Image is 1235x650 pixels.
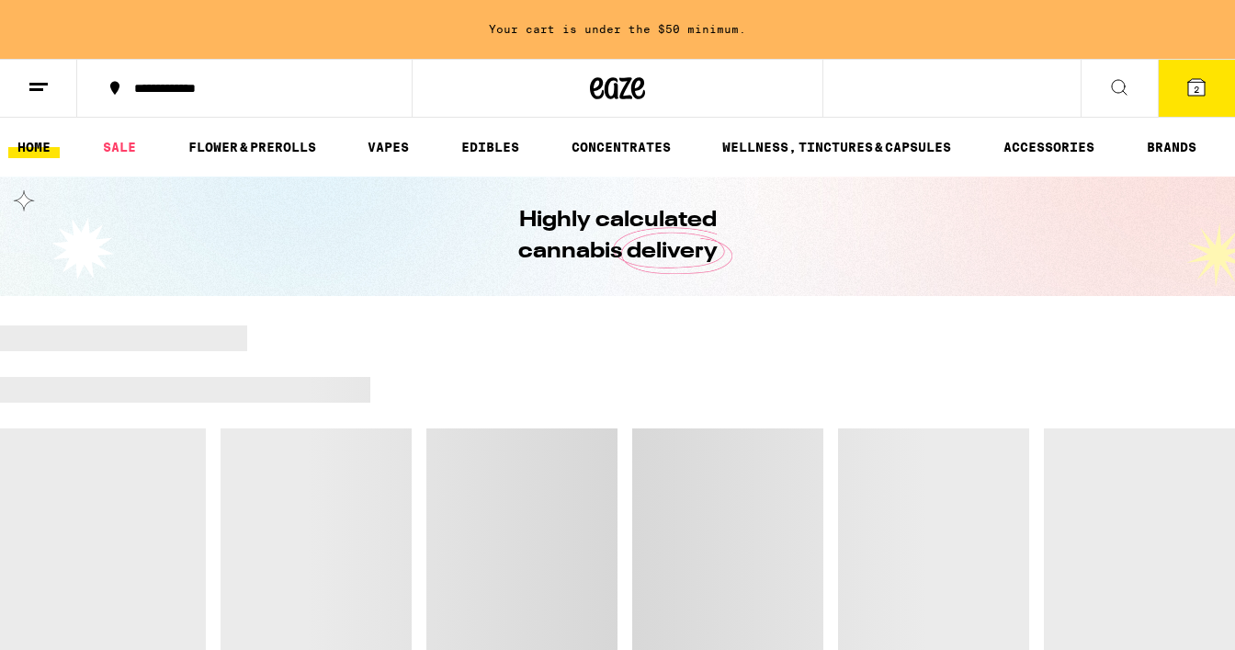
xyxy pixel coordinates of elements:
a: WELLNESS, TINCTURES & CAPSULES [713,136,960,158]
a: EDIBLES [452,136,528,158]
a: HOME [8,136,60,158]
a: BRANDS [1138,136,1206,158]
h1: Highly calculated cannabis delivery [466,205,769,268]
a: FLOWER & PREROLLS [179,136,325,158]
a: CONCENTRATES [562,136,680,158]
a: SALE [94,136,145,158]
button: 2 [1158,60,1235,117]
span: 2 [1194,84,1199,95]
a: VAPES [358,136,418,158]
a: ACCESSORIES [994,136,1104,158]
